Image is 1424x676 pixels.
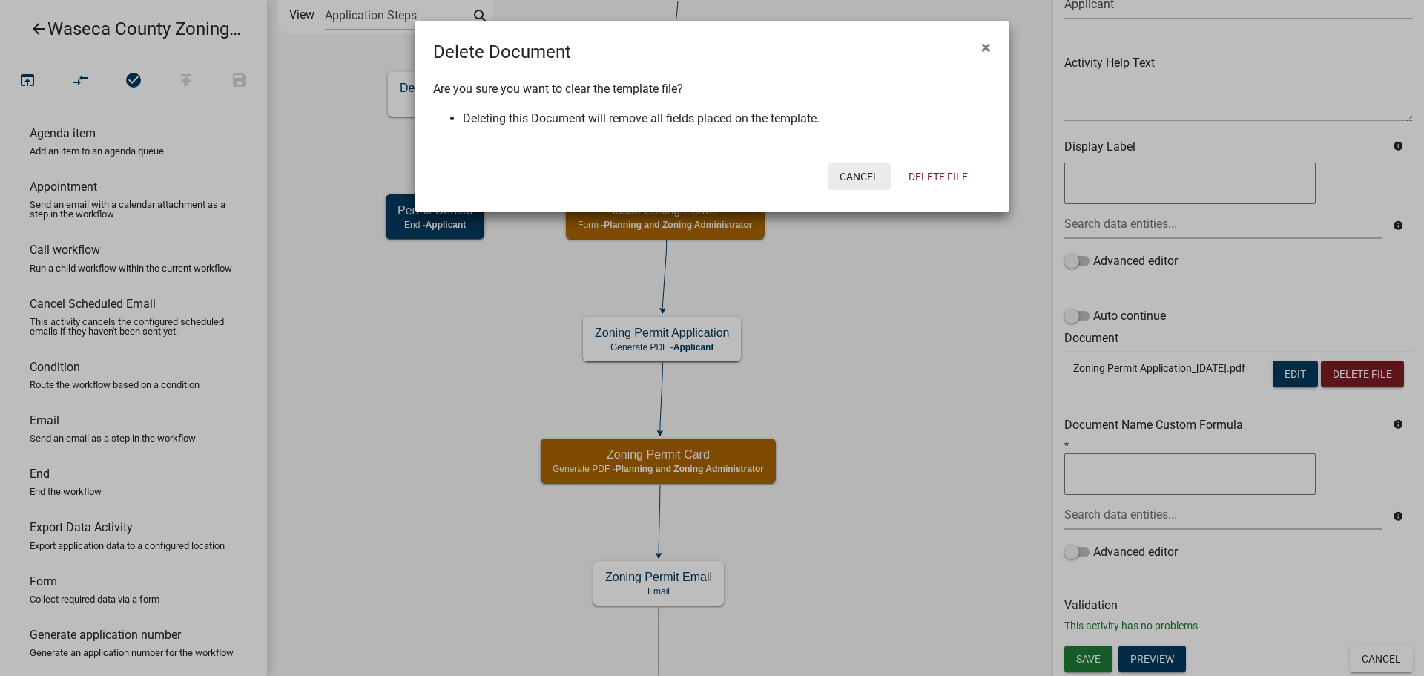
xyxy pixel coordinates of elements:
button: Cancel [828,163,891,190]
button: Close [969,27,1003,68]
p: Are you sure you want to clear the template file? [433,80,991,98]
h4: Delete Document [433,39,571,65]
li: Deleting this Document will remove all fields placed on the template. [463,110,991,128]
span: × [981,37,991,58]
button: Delete File [897,163,980,190]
